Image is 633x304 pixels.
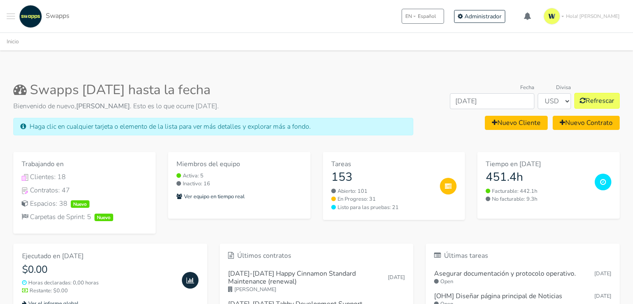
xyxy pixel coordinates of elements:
[22,174,28,181] img: Icono de Clientes
[434,267,611,289] a: Asegurar documentación y protocolo operativo. [DATE] Open
[477,152,620,219] a: Tiempo en [DATE] 451.4h Facturable: 442.1h No facturable: 9.3h
[434,278,611,286] small: Open
[22,264,175,276] h4: $0.00
[13,101,413,111] p: Bienvenido de nuevo, . Esto es lo que ocurre [DATE].
[46,11,70,20] span: Swapps
[556,84,571,92] label: Divisa
[520,84,534,92] label: Fecha
[71,200,89,208] span: Nuevo
[76,102,130,111] strong: [PERSON_NAME]
[434,270,576,278] h6: Asegurar documentación y protocolo operativo.
[454,10,505,23] a: Administrador
[176,193,245,200] small: Ver equipo en tiempo real
[540,5,626,28] a: Hola! [PERSON_NAME]
[553,116,620,130] a: Nuevo Contrato
[13,82,413,98] h2: Swapps [DATE] hasta la fecha
[22,199,147,209] div: Espacios: 38
[22,252,175,260] h6: Ejecutado en [DATE]
[331,160,434,184] a: Tareas 153
[566,12,620,20] span: Hola! [PERSON_NAME]
[22,212,147,222] a: Carpetas de Sprint: 5Nuevo
[22,287,175,295] small: Restante: $0.00
[574,93,620,109] button: Refrescar
[228,270,388,286] h6: [DATE]-[DATE] Happy Cinnamon Standard Maintenance (renewal)
[402,9,444,24] button: ENEspañol
[13,118,413,135] div: Haga clic en cualquier tarjeta o elemento de la lista para ver más detalles y explorar más a fondo.
[486,170,588,184] h3: 451.4h
[176,180,302,188] small: Inactivo: 16
[22,172,147,182] a: Icono de ClientesClientes: 18
[331,160,434,168] h6: Tareas
[176,160,302,168] h6: Miembros del equipo
[485,116,548,130] a: Nuevo Cliente
[486,160,588,168] h6: Tiempo en [DATE]
[331,195,434,203] a: En Progreso: 31
[22,160,147,168] h6: Trabajando en
[22,185,147,195] div: Contratos: 47
[22,187,28,194] img: Icono Contratos
[486,195,588,203] small: No facturable: 9.3h
[22,185,147,195] a: Icono ContratosContratos: 47
[228,267,405,297] a: [DATE]-[DATE] Happy Cinnamon Standard Maintenance (renewal) [DATE] [PERSON_NAME]
[168,152,310,219] a: Miembros del equipo Activa: 5 Inactivo: 16 Ver equipo en tiempo real
[94,214,113,221] span: Nuevo
[17,5,70,28] a: Swapps
[418,12,436,20] span: Español
[22,212,147,222] div: Carpetas de Sprint: 5
[331,204,434,212] a: Listo para las pruebas: 21
[19,5,42,28] img: swapps-linkedin-v2.jpg
[544,8,560,25] img: isotipo-3-3e143c57.png
[594,292,611,300] small: [DATE]
[434,292,562,300] h6: [OHM] Diseñar página principal de Noticias
[486,187,588,195] small: Facturable: 442.1h
[7,38,19,45] a: Inicio
[388,274,405,281] span: Oct 10, 2025 16:17
[464,12,501,20] span: Administrador
[22,172,147,182] div: Clientes: 18
[434,252,611,260] h6: Últimas tareas
[331,170,434,184] h3: 153
[228,252,405,260] h6: Últimos contratos
[22,279,175,287] small: Horas declaradas: 0,00 horas
[594,270,611,278] small: [DATE]
[176,172,302,180] small: Activa: 5
[228,286,405,294] small: [PERSON_NAME]
[7,5,15,28] button: Toggle navigation menu
[331,187,434,195] a: Abierto: 101
[22,199,147,209] a: Espacios: 38Nuevo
